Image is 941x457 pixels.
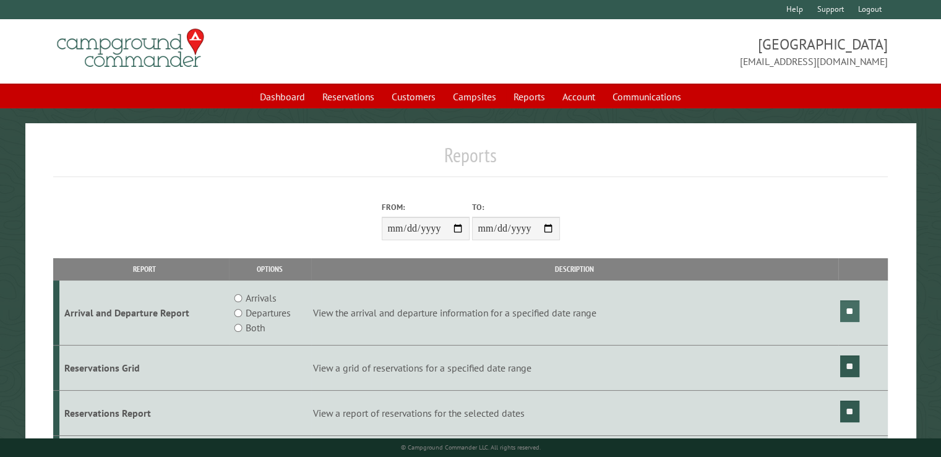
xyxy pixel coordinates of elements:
[59,390,229,435] td: Reservations Report
[315,85,382,108] a: Reservations
[311,258,838,280] th: Description
[472,201,560,213] label: To:
[229,258,311,280] th: Options
[471,34,888,69] span: [GEOGRAPHIC_DATA] [EMAIL_ADDRESS][DOMAIN_NAME]
[445,85,504,108] a: Campsites
[59,281,229,346] td: Arrival and Departure Report
[59,346,229,391] td: Reservations Grid
[53,143,888,177] h1: Reports
[311,281,838,346] td: View the arrival and departure information for a specified date range
[59,258,229,280] th: Report
[246,305,291,320] label: Departures
[605,85,689,108] a: Communications
[252,85,312,108] a: Dashboard
[311,390,838,435] td: View a report of reservations for the selected dates
[555,85,603,108] a: Account
[382,201,470,213] label: From:
[384,85,443,108] a: Customers
[53,24,208,72] img: Campground Commander
[401,443,541,451] small: © Campground Commander LLC. All rights reserved.
[506,85,552,108] a: Reports
[246,320,265,335] label: Both
[311,346,838,391] td: View a grid of reservations for a specified date range
[246,290,277,305] label: Arrivals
